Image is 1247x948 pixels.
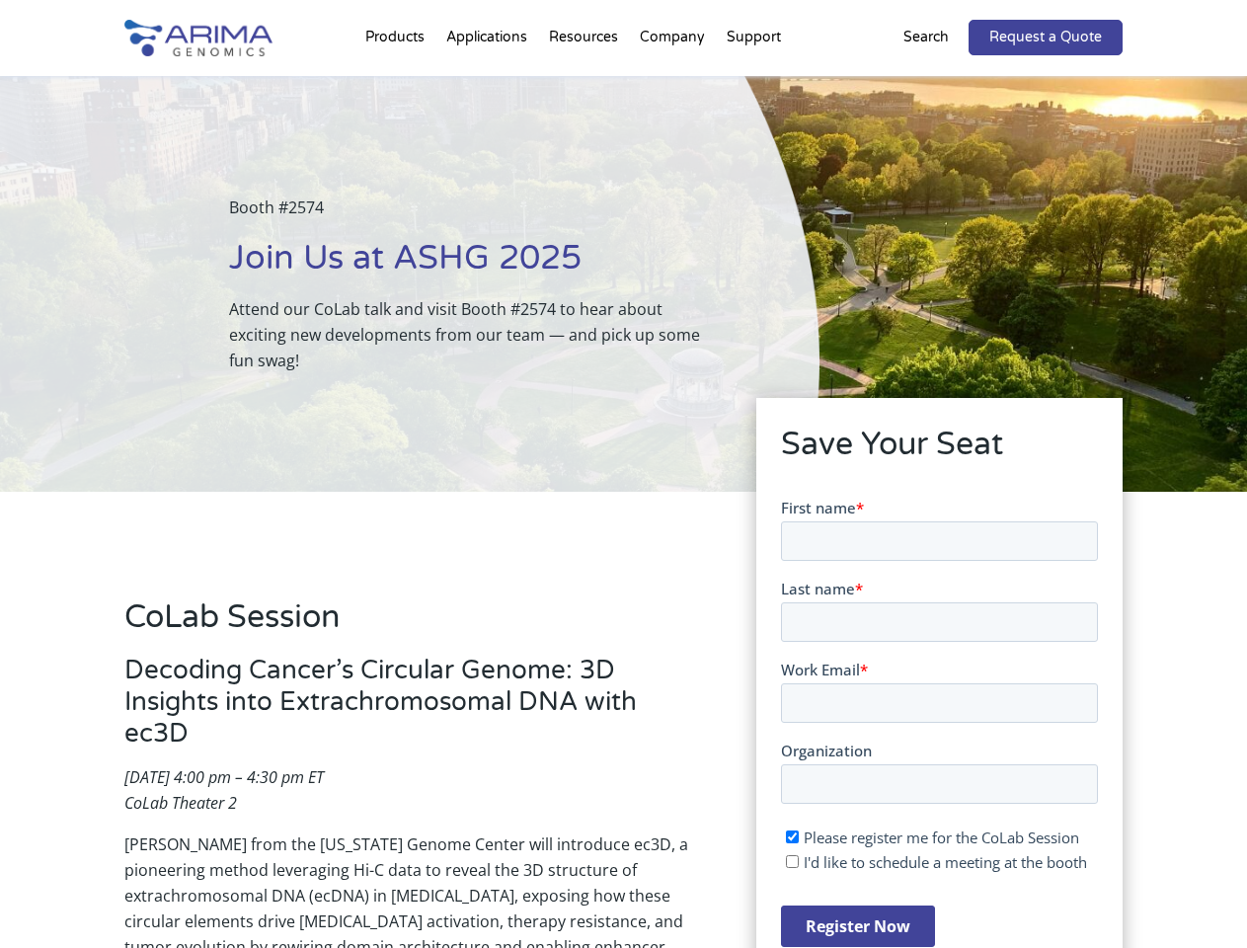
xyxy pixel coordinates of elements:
img: Arima-Genomics-logo [124,20,273,56]
p: Search [903,25,949,50]
em: CoLab Theater 2 [124,792,237,814]
h1: Join Us at ASHG 2025 [229,236,720,296]
h2: CoLab Session [124,595,701,655]
p: Booth #2574 [229,195,720,236]
h3: Decoding Cancer’s Circular Genome: 3D Insights into Extrachromosomal DNA with ec3D [124,655,701,764]
a: Request a Quote [969,20,1123,55]
p: Attend our CoLab talk and visit Booth #2574 to hear about exciting new developments from our team... [229,296,720,373]
em: [DATE] 4:00 pm – 4:30 pm ET [124,766,324,788]
h2: Save Your Seat [781,423,1098,482]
